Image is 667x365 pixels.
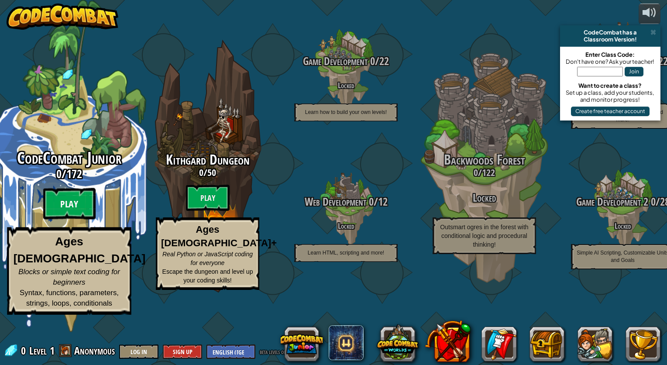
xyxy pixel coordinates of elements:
[305,109,387,115] span: Learn how to build your own levels!
[260,348,286,356] span: beta levels on
[482,166,495,179] span: 122
[625,67,643,76] button: Join
[368,54,375,69] span: 0
[474,166,478,179] span: 0
[7,3,118,30] img: CodeCombat - Learn how to code by playing a game
[74,344,115,358] span: Anonymous
[564,29,657,36] div: CodeCombat has a
[138,167,277,178] h3: /
[571,107,650,116] button: Create free teacher account
[444,150,525,169] span: Backwoods Forest
[161,224,277,248] strong: Ages [DEMOGRAPHIC_DATA]+
[186,185,230,211] btn: Play
[166,150,250,169] span: Kithgard Dungeon
[207,166,216,179] span: 50
[366,194,374,209] span: 0
[277,55,415,67] h3: /
[20,289,119,307] span: Syntax, functions, parameters, strings, loops, conditionals
[564,89,656,103] div: Set up a class, add your students, and monitor progress!
[66,166,82,182] span: 172
[277,196,415,208] h3: /
[29,344,47,358] span: Level
[277,81,415,90] h4: Locked
[415,167,554,178] h3: /
[17,147,121,169] span: CodeCombat Junior
[14,235,146,265] strong: Ages [DEMOGRAPHIC_DATA]
[163,344,202,359] button: Sign Up
[440,224,528,248] span: Outsmart ogres in the forest with conditional logic and procedural thinking!
[162,251,253,266] span: Real Python or JavaScript coding for everyone
[199,166,203,179] span: 0
[576,194,648,209] span: Game Development 2
[56,166,62,182] span: 0
[648,194,656,209] span: 0
[277,222,415,230] h4: Locked
[564,36,657,43] div: Classroom Version!
[564,51,656,58] div: Enter Class Code:
[162,268,253,284] span: Escape the dungeon and level up your coding skills!
[639,3,660,24] button: Adjust volume
[21,344,28,358] span: 0
[138,28,277,304] div: Complete previous world to unlock
[564,82,656,89] div: Want to create a class?
[378,194,388,209] span: 12
[415,192,554,204] h3: Locked
[564,58,656,65] div: Don't have one? Ask your teacher!
[43,188,96,220] btn: Play
[18,268,120,286] span: Blocks or simple text coding for beginners
[303,54,368,69] span: Game Development
[50,344,55,358] span: 1
[119,344,158,359] button: Log In
[379,54,389,69] span: 22
[308,250,384,256] span: Learn HTML, scripting and more!
[305,194,366,209] span: Web Development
